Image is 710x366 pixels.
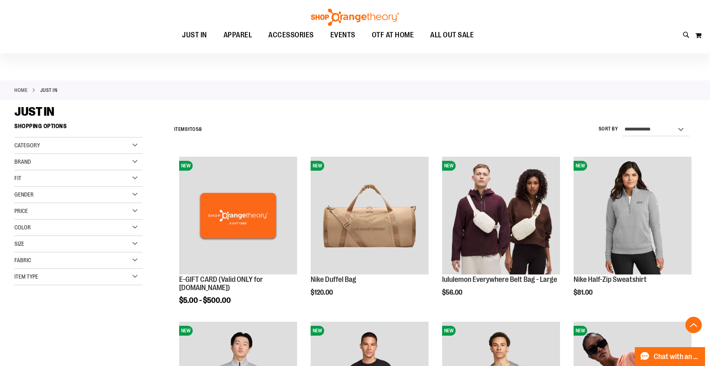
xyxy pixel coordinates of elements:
a: lululemon Everywhere Belt Bag - LargeNEW [442,157,560,276]
span: Category [14,142,40,149]
img: E-GIFT CARD (Valid ONLY for ShopOrangetheory.com) [179,157,297,274]
span: NEW [574,161,587,171]
span: Item Type [14,273,38,280]
span: NEW [442,326,456,336]
strong: JUST IN [40,87,58,94]
div: product [307,153,433,317]
label: Sort By [599,126,618,133]
span: $81.00 [574,289,594,296]
span: Size [14,240,24,247]
a: Nike Half-Zip Sweatshirt [574,275,647,284]
span: Fabric [14,257,31,263]
span: $5.00 - $500.00 [179,296,231,304]
div: product [438,153,564,317]
a: Nike Duffel BagNEW [311,157,429,276]
span: NEW [442,161,456,171]
a: Nike Duffel Bag [311,275,356,284]
span: NEW [311,161,324,171]
span: 58 [196,126,202,132]
span: JUST IN [182,26,207,44]
span: Fit [14,175,21,181]
span: EVENTS [330,26,355,44]
a: lululemon Everywhere Belt Bag - Large [442,275,557,284]
span: NEW [179,326,193,336]
img: Shop Orangetheory [310,9,400,26]
span: Gender [14,191,34,198]
button: Chat with an Expert [635,347,705,366]
strong: Shopping Options [14,119,143,137]
span: OTF AT HOME [372,26,414,44]
span: 1 [188,126,190,132]
img: lululemon Everywhere Belt Bag - Large [442,157,560,274]
span: ALL OUT SALE [430,26,474,44]
span: Brand [14,158,31,165]
img: Nike Duffel Bag [311,157,429,274]
a: E-GIFT CARD (Valid ONLY for [DOMAIN_NAME]) [179,275,263,292]
span: Color [14,224,31,231]
div: product [175,153,301,325]
div: product [569,153,696,317]
span: ACCESSORIES [268,26,314,44]
h2: Items to [174,123,202,136]
span: APPAREL [224,26,252,44]
a: E-GIFT CARD (Valid ONLY for ShopOrangetheory.com)NEW [179,157,297,276]
a: Home [14,87,28,94]
span: NEW [311,326,324,336]
span: $120.00 [311,289,334,296]
button: Back To Top [685,317,702,333]
span: JUST IN [14,105,54,119]
span: NEW [574,326,587,336]
img: Nike Half-Zip Sweatshirt [574,157,692,274]
span: Price [14,208,28,214]
a: Nike Half-Zip SweatshirtNEW [574,157,692,276]
span: Chat with an Expert [654,353,700,361]
span: $56.00 [442,289,463,296]
span: NEW [179,161,193,171]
